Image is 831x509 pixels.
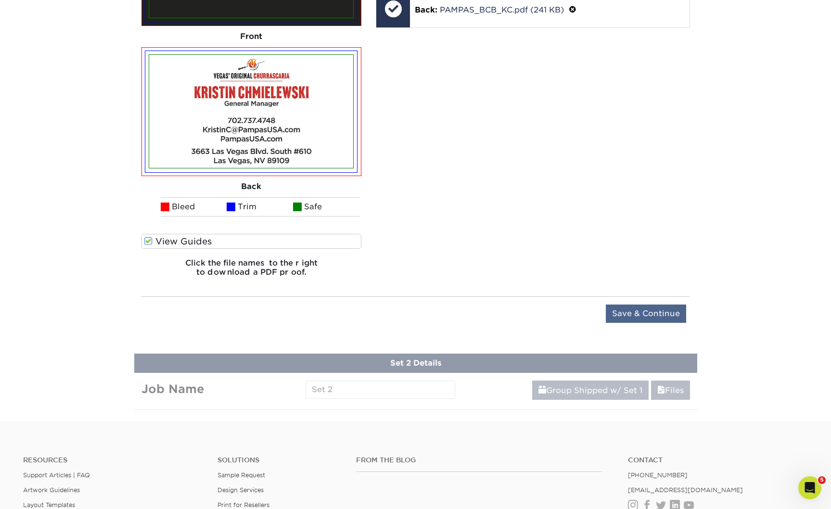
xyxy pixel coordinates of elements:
[657,386,665,395] span: files
[532,381,649,400] a: Group Shipped w/ Set 1
[798,476,821,499] iframe: Intercom live chat
[141,258,362,284] h6: Click the file names to the right to download a PDF proof.
[538,386,546,395] span: shipping
[356,456,602,464] h4: From the Blog
[141,26,362,47] div: Front
[217,471,265,479] a: Sample Request
[440,5,564,14] a: PAMPAS_BCB_KC.pdf (241 KB)
[818,476,826,484] span: 5
[141,176,362,197] div: Back
[217,456,342,464] h4: Solutions
[23,471,90,479] a: Support Articles | FAQ
[23,456,203,464] h4: Resources
[161,197,227,216] li: Bleed
[293,197,359,216] li: Safe
[628,486,743,494] a: [EMAIL_ADDRESS][DOMAIN_NAME]
[23,501,75,509] a: Layout Templates
[217,501,269,509] a: Print for Resellers
[651,381,690,400] a: Files
[628,471,688,479] a: [PHONE_NUMBER]
[141,234,362,249] label: View Guides
[227,197,293,216] li: Trim
[415,5,437,14] span: Back:
[217,486,264,494] a: Design Services
[23,486,80,494] a: Artwork Guidelines
[628,456,808,464] a: Contact
[606,305,686,323] input: Save & Continue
